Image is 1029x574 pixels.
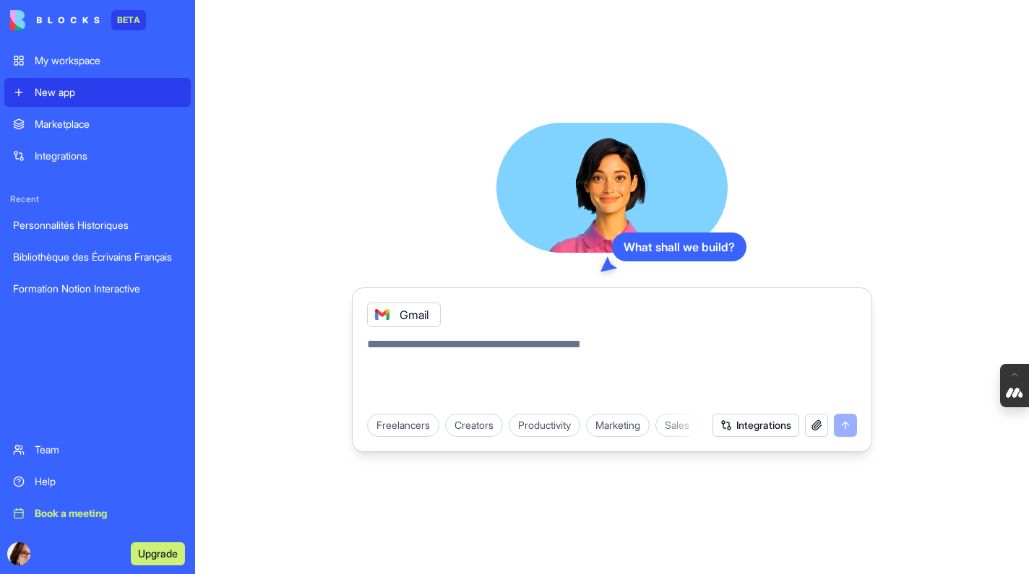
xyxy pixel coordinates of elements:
a: Team [4,435,191,464]
a: Personnalités Historiques [4,211,191,240]
button: Upgrade [131,542,185,565]
div: Help [35,474,182,489]
div: My workspace [35,53,182,68]
div: Team [35,443,182,457]
a: BETA [10,10,146,30]
a: Integrations [4,142,191,170]
div: Marketing [586,414,650,437]
div: Personnalités Historiques [13,218,182,232]
div: Gmail [367,303,441,327]
a: Marketplace [4,110,191,139]
div: Book a meeting [35,506,182,521]
div: New app [35,85,182,100]
button: Integrations [712,414,799,437]
div: Bibliothèque des Écrivains Français [13,250,182,264]
a: Formation Notion Interactive [4,274,191,303]
div: Integrations [35,149,182,163]
div: Sales [655,414,699,437]
div: Freelancers [367,414,439,437]
a: Book a meeting [4,499,191,528]
div: Formation Notion Interactive [13,282,182,296]
a: Bibliothèque des Écrivains Français [4,243,191,271]
div: What shall we build? [612,232,746,261]
div: BETA [111,10,146,30]
img: logo [10,10,100,30]
a: Upgrade [131,546,185,560]
a: Help [4,467,191,496]
img: ACg8ocJSvkeORa-XWhD1YgBUfR9B_efwDwBQZPTjTQcvuCVcaPJvSHA=s96-c [7,542,30,565]
div: Creators [445,414,503,437]
div: Productivity [509,414,580,437]
a: New app [4,78,191,107]
span: Recent [4,193,191,205]
a: My workspace [4,46,191,75]
div: Marketplace [35,117,182,131]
